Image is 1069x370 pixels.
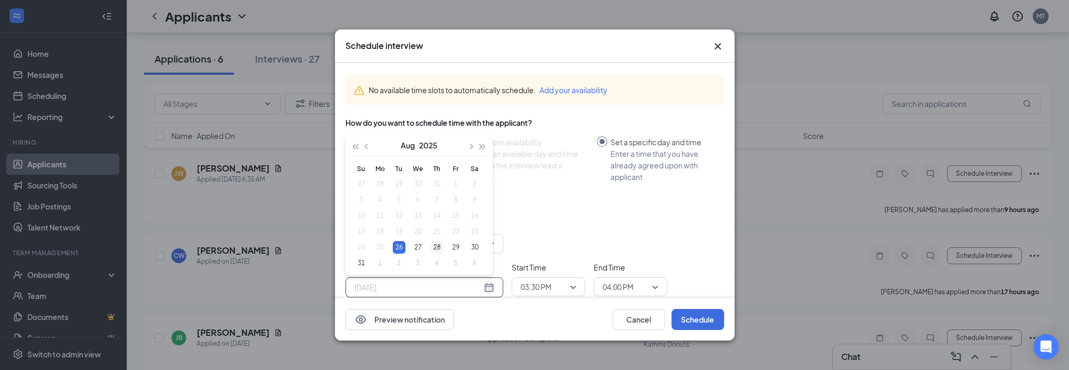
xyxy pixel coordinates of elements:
[603,279,634,295] span: 04:00 PM
[711,40,724,53] button: Close
[374,257,386,269] div: 1
[390,239,409,255] td: 2025-08-26
[431,257,443,269] div: 4
[371,255,390,271] td: 2025-09-01
[431,241,443,254] div: 28
[409,161,427,176] th: We
[390,255,409,271] td: 2025-09-02
[345,40,423,52] h3: Schedule interview
[371,161,390,176] th: Mo
[427,255,446,271] td: 2025-09-04
[450,257,462,269] div: 5
[512,262,585,273] span: Start Time
[355,257,368,269] div: 31
[354,282,482,293] input: Aug 26, 2025
[427,239,446,255] td: 2025-08-28
[345,117,724,128] div: How do you want to schedule time with the applicant?
[521,279,552,295] span: 03:30 PM
[393,257,405,269] div: 2
[613,309,665,330] button: Cancel
[352,161,371,176] th: Su
[469,257,481,269] div: 6
[594,262,667,273] span: End Time
[419,135,437,156] button: 2025
[465,239,484,255] td: 2025-08-30
[446,239,465,255] td: 2025-08-29
[539,84,607,96] button: Add your availability
[610,148,716,183] div: Enter a time that you have already agreed upon with applicant
[610,136,716,148] div: Set a specific day and time
[465,255,484,271] td: 2025-09-06
[401,135,415,156] button: Aug
[354,313,367,326] svg: Eye
[390,161,409,176] th: Tu
[352,255,371,271] td: 2025-08-31
[465,161,484,176] th: Sa
[446,161,465,176] th: Fr
[393,241,405,254] div: 26
[1033,334,1058,359] div: Open Intercom Messenger
[464,136,588,148] div: Select from availability
[412,241,424,254] div: 27
[446,255,465,271] td: 2025-09-05
[409,255,427,271] td: 2025-09-03
[345,309,454,330] button: EyePreview notification
[469,241,481,254] div: 30
[354,85,364,96] svg: Warning
[464,148,588,183] div: Choose an available day and time slot from the interview lead’s calendar
[427,161,446,176] th: Th
[450,241,462,254] div: 29
[711,40,724,53] svg: Cross
[412,257,424,269] div: 3
[369,84,716,96] div: No available time slots to automatically schedule.
[409,239,427,255] td: 2025-08-27
[671,309,724,330] button: Schedule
